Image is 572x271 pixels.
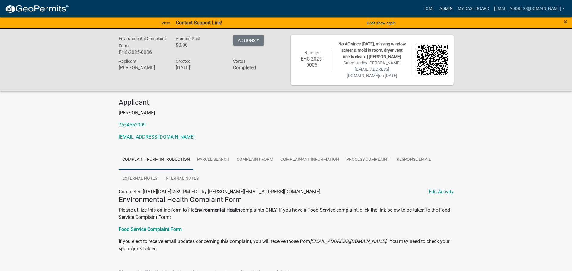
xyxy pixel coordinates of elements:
a: View [159,18,172,28]
button: Don't show again [364,18,398,28]
span: Status [233,59,245,64]
strong: Environmental Health [194,207,240,213]
img: QR code [417,45,448,75]
h6: EHC-2025-0006 [297,56,328,67]
span: Created [176,59,190,64]
h6: $0.00 [176,42,224,48]
i: [EMAIL_ADDRESS][DOMAIN_NAME] [310,238,386,244]
a: Complaint Form [233,150,277,170]
span: Number [304,50,319,55]
a: [EMAIL_ADDRESS][DOMAIN_NAME] [492,3,567,14]
span: Environmental Complaint Form [119,36,166,48]
a: Parcel search [193,150,233,170]
a: 7654562309 [119,122,146,128]
a: Edit Activity [429,188,454,195]
span: × [564,17,567,26]
span: Submitted on [DATE] [344,61,401,78]
strong: Contact Support Link! [176,20,222,26]
h6: [DATE] [176,65,224,70]
strong: Completed [233,65,256,70]
a: Process Complaint [343,150,393,170]
p: Please utilize this online form to file complaints ONLY. If you have a Food Service complaint, cl... [119,207,454,221]
a: External Notes [119,169,161,188]
a: Complainant Information [277,150,343,170]
a: My Dashboard [455,3,492,14]
h4: Environmental Health Complaint Form [119,195,454,204]
span: Completed [DATE][DATE] 2:39 PM EDT by [PERSON_NAME][EMAIL_ADDRESS][DOMAIN_NAME] [119,189,320,195]
button: Actions [233,35,264,46]
span: Applicant [119,59,136,64]
span: by [PERSON_NAME][EMAIL_ADDRESS][DOMAIN_NAME] [347,61,401,78]
a: [EMAIL_ADDRESS][DOMAIN_NAME] [119,134,195,140]
a: Food Service Complaint Form [119,226,182,232]
span: Amount Paid [176,36,200,41]
a: Internal Notes [161,169,202,188]
a: Admin [437,3,455,14]
button: Close [564,18,567,25]
p: [PERSON_NAME] [119,109,454,117]
h4: Applicant [119,98,454,107]
a: Response Email [393,150,435,170]
h6: EHC-2025-0006 [119,49,167,55]
span: No AC since [DATE], missing window screens, mold in room, dryer vent needs clean. | [PERSON_NAME] [338,42,406,59]
a: Complaint Form Introduction [119,150,193,170]
a: Home [420,3,437,14]
h6: [PERSON_NAME] [119,65,167,70]
p: If you elect to receive email updates concerning this complaint, you will receive those from . Yo... [119,238,454,252]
